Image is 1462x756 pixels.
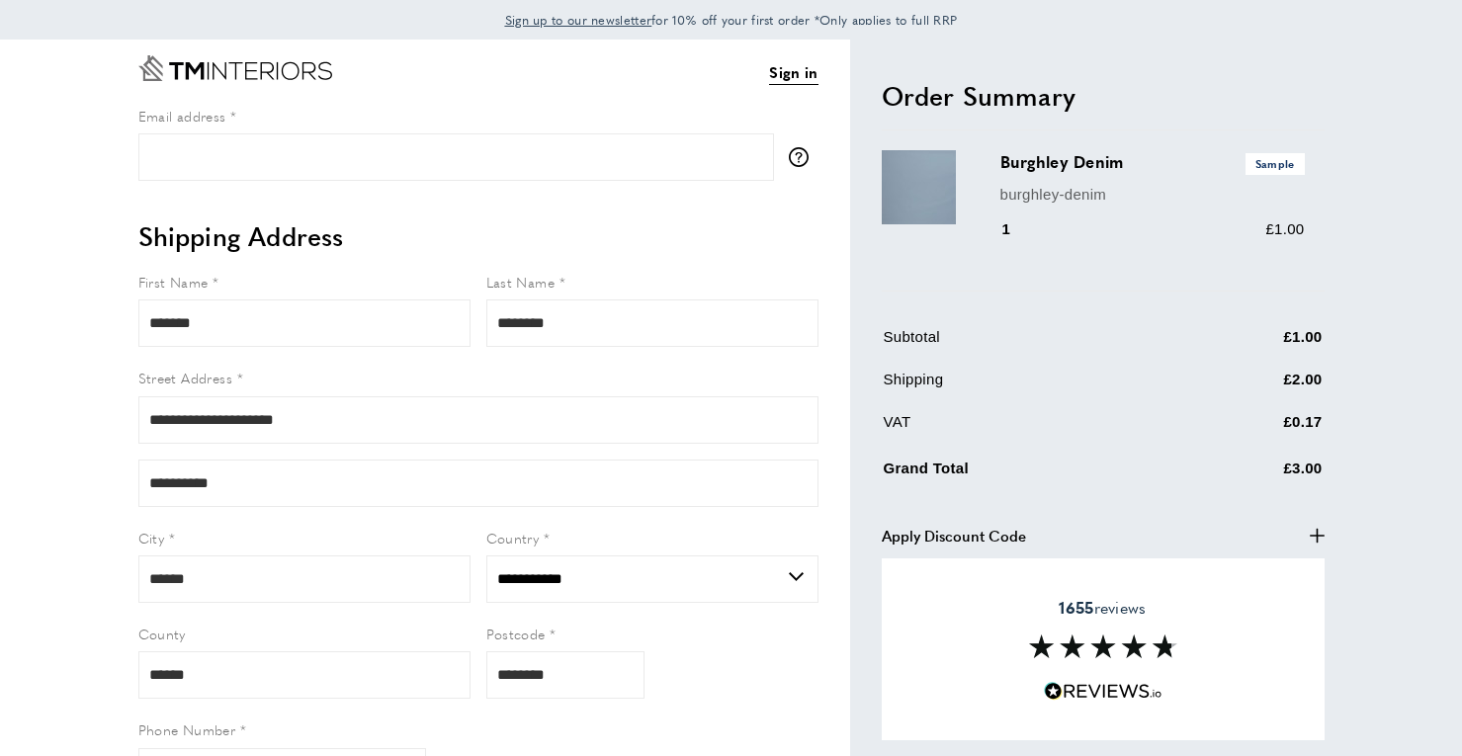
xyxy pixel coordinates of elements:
[1059,596,1093,619] strong: 1655
[505,11,958,29] span: for 10% off your first order *Only applies to full RRP
[138,719,236,739] span: Phone Number
[1029,634,1177,658] img: Reviews section
[882,150,956,224] img: Burghley Denim
[486,272,556,292] span: Last Name
[1186,453,1323,495] td: £3.00
[884,453,1184,495] td: Grand Total
[769,60,817,85] a: Sign in
[138,106,226,126] span: Email address
[1186,325,1323,364] td: £1.00
[789,147,818,167] button: More information
[1186,368,1323,406] td: £2.00
[1265,220,1304,237] span: £1.00
[138,528,165,547] span: City
[1059,598,1146,618] span: reviews
[486,624,546,643] span: Postcode
[1000,183,1305,207] p: burghley-denim
[138,368,233,387] span: Street Address
[138,272,209,292] span: First Name
[882,524,1026,547] span: Apply Discount Code
[1000,150,1305,174] h3: Burghley Denim
[882,78,1325,114] h2: Order Summary
[1044,682,1162,701] img: Reviews.io 5 stars
[505,10,652,30] a: Sign up to our newsletter
[884,410,1184,449] td: VAT
[1246,153,1305,174] span: Sample
[486,528,540,547] span: Country
[884,325,1184,364] td: Subtotal
[1000,217,1039,241] div: 1
[138,624,186,643] span: County
[1186,410,1323,449] td: £0.17
[884,368,1184,406] td: Shipping
[138,218,818,254] h2: Shipping Address
[138,55,332,81] a: Go to Home page
[505,11,652,29] span: Sign up to our newsletter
